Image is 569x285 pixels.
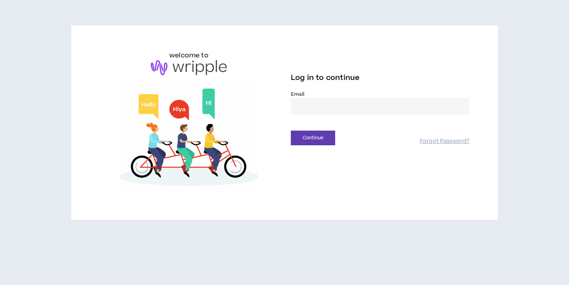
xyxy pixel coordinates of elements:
[151,60,227,75] img: logo-brand.png
[420,138,469,145] a: Forgot Password?
[100,83,278,194] img: Welcome to Wripple
[291,73,360,83] span: Log in to continue
[291,131,335,145] button: Continue
[291,91,469,98] label: Email
[169,51,209,60] h6: welcome to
